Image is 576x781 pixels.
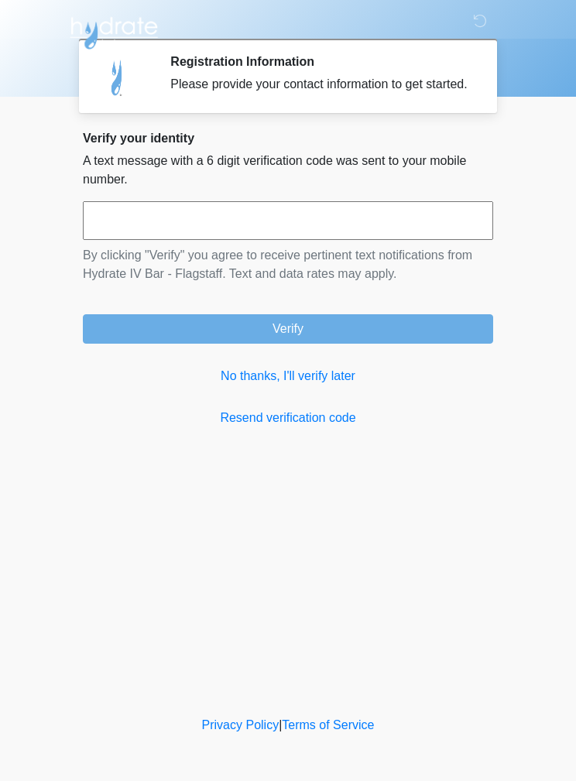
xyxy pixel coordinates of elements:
a: | [279,718,282,731]
a: Privacy Policy [202,718,279,731]
img: Agent Avatar [94,54,141,101]
p: A text message with a 6 digit verification code was sent to your mobile number. [83,152,493,189]
a: No thanks, I'll verify later [83,367,493,385]
a: Terms of Service [282,718,374,731]
div: Please provide your contact information to get started. [170,75,470,94]
h2: Verify your identity [83,131,493,146]
img: Hydrate IV Bar - Flagstaff Logo [67,12,160,50]
button: Verify [83,314,493,344]
a: Resend verification code [83,409,493,427]
p: By clicking "Verify" you agree to receive pertinent text notifications from Hydrate IV Bar - Flag... [83,246,493,283]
